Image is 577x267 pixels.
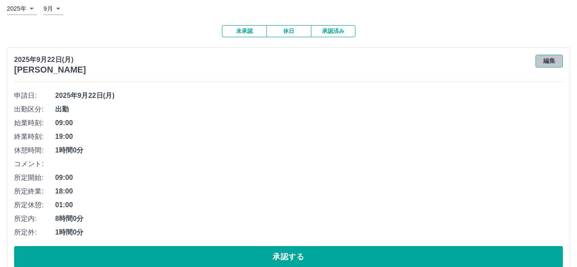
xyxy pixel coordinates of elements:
[222,25,266,37] button: 未承認
[55,200,563,210] span: 01:00
[55,145,563,156] span: 1時間0分
[14,118,55,128] span: 始業時刻:
[14,159,55,169] span: コメント:
[14,173,55,183] span: 所定開始:
[536,55,563,67] button: 編集
[55,104,563,114] span: 出勤
[14,200,55,210] span: 所定休憩:
[14,186,55,197] span: 所定終業:
[14,65,86,75] h3: [PERSON_NAME]
[14,55,86,65] p: 2025年9月22日(月)
[311,25,355,37] button: 承認済み
[266,25,311,37] button: 休日
[14,214,55,224] span: 所定内:
[55,91,563,101] span: 2025年9月22日(月)
[55,186,563,197] span: 18:00
[14,227,55,238] span: 所定外:
[55,132,563,142] span: 19:00
[7,3,37,15] div: 2025年
[55,118,563,128] span: 09:00
[55,173,563,183] span: 09:00
[55,214,563,224] span: 8時間0分
[14,145,55,156] span: 休憩時間:
[14,91,55,101] span: 申請日:
[14,104,55,114] span: 出勤区分:
[55,227,563,238] span: 1時間0分
[44,3,63,15] div: 9月
[14,132,55,142] span: 終業時刻:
